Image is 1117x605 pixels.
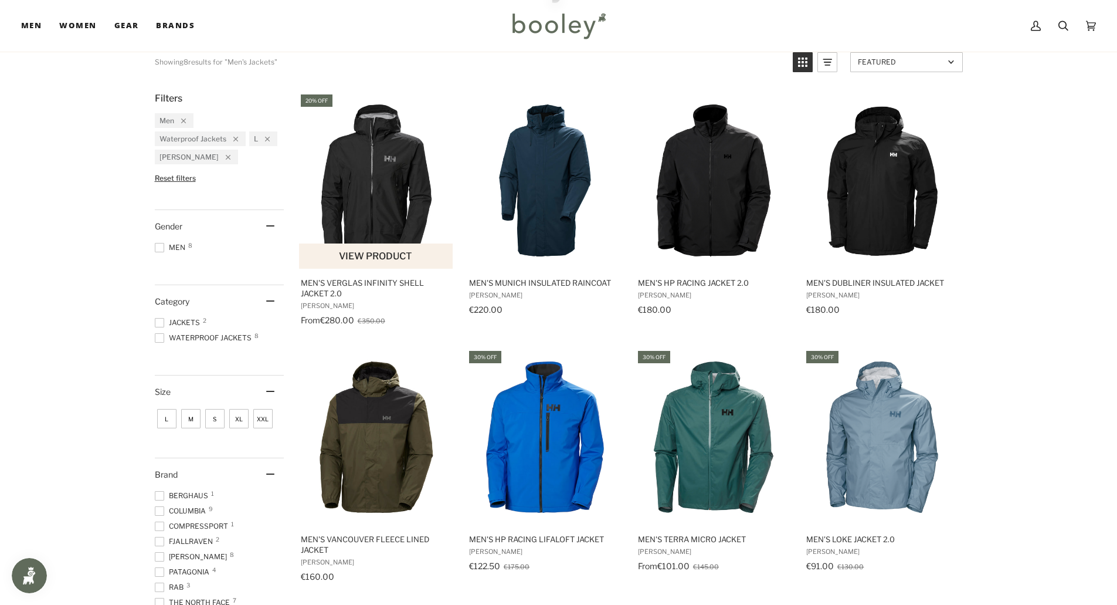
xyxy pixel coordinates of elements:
[155,174,284,182] li: Reset filters
[157,409,176,428] span: Size: L
[636,103,792,258] img: Helly Hansen Men's HP Racing Jacket 2.0 Ebony - Booley Galway
[638,561,657,571] span: From
[636,93,792,329] a: Men's HP Racing Jacket 2.0
[155,174,196,182] span: Reset filters
[155,296,189,306] span: Category
[258,134,270,143] div: Remove filter: L
[219,153,230,161] div: Remove filter: Helly Hansen
[638,305,671,315] span: €180.00
[184,58,188,66] b: 8
[469,305,503,315] span: €220.00
[301,572,334,582] span: €160.00
[230,552,234,557] span: 8
[358,317,385,325] span: €350.00
[155,506,209,516] span: Columbia
[155,536,216,547] span: Fjallraven
[212,567,216,573] span: 4
[155,469,178,479] span: Brand
[507,9,610,43] img: Booley
[793,52,813,72] a: View grid mode
[231,521,234,527] span: 1
[804,349,960,586] a: Men's Loke Jacket 2.0
[850,52,963,72] a: Sort options
[155,317,203,328] span: Jackets
[804,93,960,329] a: Men's Dubliner Insulated Jacket
[155,333,255,343] span: Waterproof Jackets
[21,20,42,32] span: Men
[155,387,171,397] span: Size
[806,278,958,288] span: Men's Dubliner Insulated Jacket
[209,506,213,512] span: 9
[638,278,790,288] span: Men's HP Racing Jacket 2.0
[12,558,47,593] iframe: Button to open loyalty program pop-up
[159,116,174,125] span: Men
[837,563,864,571] span: €130.00
[155,93,182,104] span: Filters
[467,103,623,258] img: Helly Hansen Men's Munich Insulated Raincoat Navy - Booley Galway
[233,597,236,603] span: 7
[186,582,190,588] span: 3
[806,351,838,363] div: 30% off
[469,547,621,556] span: [PERSON_NAME]
[59,20,96,32] span: Women
[469,561,500,571] span: €122.50
[657,561,690,571] span: €101.00
[301,302,453,310] span: [PERSON_NAME]
[693,563,719,571] span: €145.00
[155,552,230,562] span: [PERSON_NAME]
[636,349,792,586] a: Men's Terra Micro Jacket
[299,103,454,258] img: Helly Hansen Men's Verglas Infinity Shell Jacket 2.0 Black - Booley Galway
[174,116,186,125] div: Remove filter: Men
[467,93,623,329] a: Men's Munich Insulated Raincoat
[254,134,258,143] span: L
[229,409,249,428] span: Size: XL
[155,491,212,501] span: Berghaus
[155,567,213,577] span: Patagonia
[301,278,453,299] span: Men's Verglas Infinity Shell Jacket 2.0
[806,547,958,556] span: [PERSON_NAME]
[155,221,182,231] span: Gender
[504,563,529,571] span: €175.00
[638,351,670,363] div: 30% off
[299,349,454,586] a: Men's Vancouver Fleece Lined Jacket
[299,93,454,329] a: Men's Verglas Infinity Shell Jacket 2.0
[467,360,623,515] img: Helly Hansen Men's HP Racing Lifaloft Jacket Cobalt 2.0 - Booley Galway
[159,153,219,161] span: [PERSON_NAME]
[181,409,201,428] span: Size: M
[469,291,621,299] span: [PERSON_NAME]
[114,20,139,32] span: Gear
[211,491,214,496] span: 1
[858,58,944,66] span: Featured
[817,52,837,72] a: View list mode
[467,349,623,586] a: Men's HP Racing LifaLoft Jacket
[253,409,273,428] span: Size: XXL
[806,534,958,545] span: Men's Loke Jacket 2.0
[155,242,189,253] span: Men
[159,134,226,143] span: Waterproof Jackets
[469,351,501,363] div: 30% off
[188,242,192,248] span: 8
[254,333,259,339] span: 8
[216,536,219,542] span: 2
[301,558,453,566] span: [PERSON_NAME]
[301,315,320,325] span: From
[638,534,790,545] span: Men's Terra Micro Jacket
[804,103,960,258] img: Helly Hansen Men's Dubliner Insulated Jacket Black - Booley Galway
[804,360,960,515] img: Helly Hansen Men's Loke Jacket 2.0 Washed Navy - Booley Galway
[806,561,834,571] span: €91.00
[320,315,354,325] span: €280.00
[156,20,195,32] span: Brands
[636,360,792,515] img: Helly Hansen Men's Loke Terra Jacket Dark Creek - Booley Galway
[469,278,621,288] span: Men's Munich Insulated Raincoat
[301,94,332,107] div: 20% off
[299,244,453,269] button: View product
[638,291,790,299] span: [PERSON_NAME]
[155,52,277,72] div: Showing results for "Men's Jackets"
[806,305,840,315] span: €180.00
[203,317,206,323] span: 2
[301,534,453,555] span: Men's Vancouver Fleece Lined Jacket
[299,360,454,515] img: Helly Hansen Men's Vancouver Fleece Lined Jacket Utility Green - Booley Galway
[806,291,958,299] span: [PERSON_NAME]
[155,521,232,532] span: COMPRESSPORT
[226,134,238,143] div: Remove filter: Waterproof Jackets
